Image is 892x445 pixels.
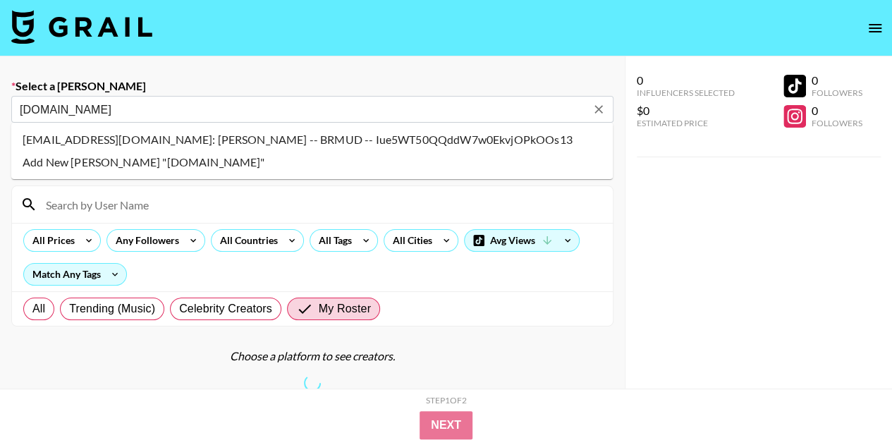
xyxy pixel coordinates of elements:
button: Clear [589,99,609,119]
span: My Roster [319,300,371,317]
div: All Cities [384,230,435,251]
div: $0 [637,104,735,118]
div: All Tags [310,230,355,251]
span: Trending (Music) [69,300,155,317]
li: [EMAIL_ADDRESS][DOMAIN_NAME]: [PERSON_NAME] -- BRMUD -- Iue5WT50QQddW7w0EkvjOPkOOs13 [11,128,613,151]
div: 0 [812,104,862,118]
div: Any Followers [107,230,182,251]
div: Choose a platform to see creators. [11,349,613,363]
span: Celebrity Creators [179,300,272,317]
li: Add New [PERSON_NAME] "[DOMAIN_NAME]" [11,151,613,173]
div: 0 [637,73,735,87]
label: Select a [PERSON_NAME] [11,79,613,93]
div: Estimated Price [637,118,735,128]
input: Search by User Name [37,193,604,216]
div: 0 [812,73,862,87]
div: Followers [812,87,862,98]
button: Next [420,411,472,439]
span: All [32,300,45,317]
div: All Prices [24,230,78,251]
div: All Countries [212,230,281,251]
span: Refreshing lists, bookers, clients, talent, talent... [302,373,322,394]
div: Step 1 of 2 [426,395,467,406]
button: open drawer [861,14,889,42]
img: Grail Talent [11,10,152,44]
div: Followers [812,118,862,128]
div: Match Any Tags [24,264,126,285]
div: Avg Views [465,230,579,251]
div: Influencers Selected [637,87,735,98]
